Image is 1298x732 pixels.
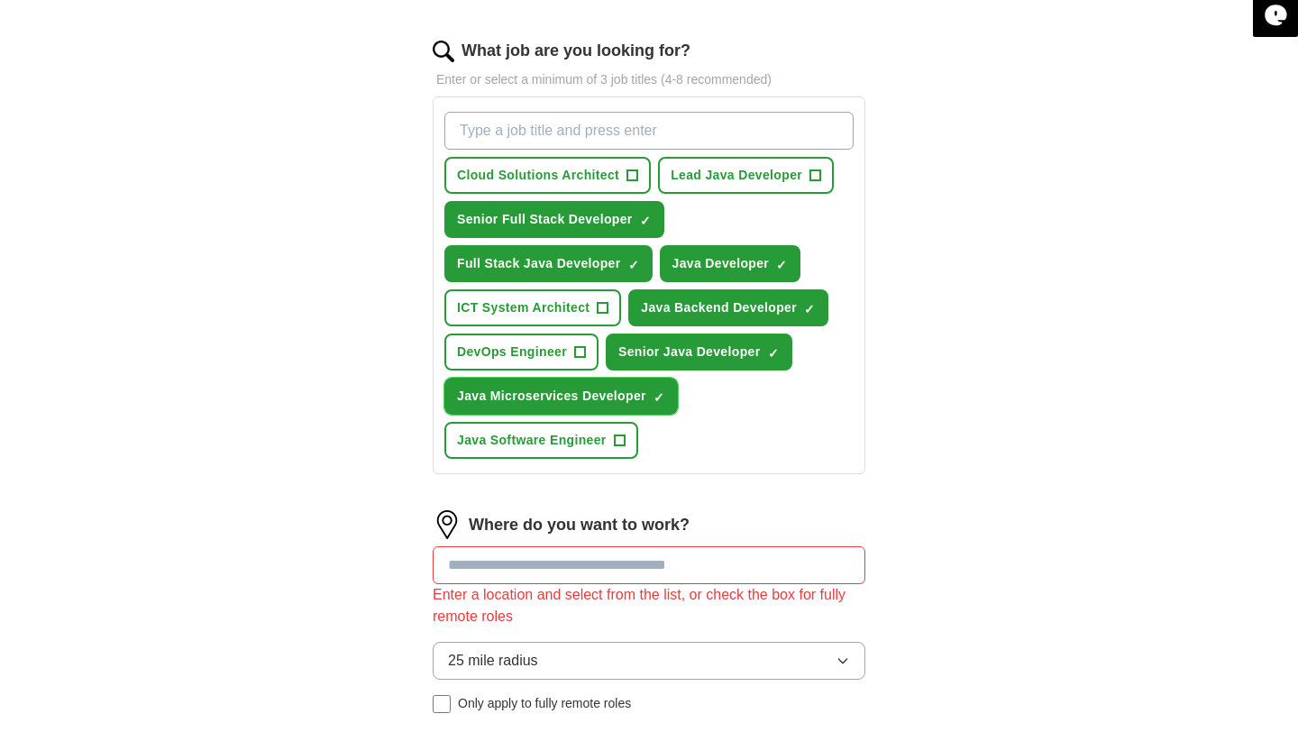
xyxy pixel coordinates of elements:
[433,41,454,62] img: search.png
[768,346,779,361] span: ✓
[660,245,801,282] button: Java Developer✓
[444,334,599,371] button: DevOps Engineer
[433,584,865,627] div: Enter a location and select from the list, or check the box for fully remote roles
[804,302,815,316] span: ✓
[433,70,865,89] p: Enter or select a minimum of 3 job titles (4-8 recommended)
[457,254,621,273] span: Full Stack Java Developer
[606,334,792,371] button: Senior Java Developer✓
[457,210,633,229] span: Senior Full Stack Developer
[457,298,590,317] span: ICT System Architect
[457,431,607,450] span: Java Software Engineer
[776,258,787,272] span: ✓
[462,39,690,63] label: What job are you looking for?
[444,157,651,194] button: Cloud Solutions Architect
[444,289,621,326] button: ICT System Architect
[628,289,828,326] button: Java Backend Developer✓
[444,112,854,150] input: Type a job title and press enter
[640,214,651,228] span: ✓
[444,422,638,459] button: Java Software Engineer
[457,387,646,406] span: Java Microservices Developer
[672,254,770,273] span: Java Developer
[654,390,664,405] span: ✓
[618,343,761,361] span: Senior Java Developer
[458,694,631,713] span: Only apply to fully remote roles
[444,201,664,238] button: Senior Full Stack Developer✓
[457,343,567,361] span: DevOps Engineer
[444,378,678,415] button: Java Microservices Developer✓
[469,513,690,537] label: Where do you want to work?
[628,258,639,272] span: ✓
[671,166,802,185] span: Lead Java Developer
[457,166,619,185] span: Cloud Solutions Architect
[658,157,834,194] button: Lead Java Developer
[433,510,462,539] img: location.png
[641,298,797,317] span: Java Backend Developer
[444,245,653,282] button: Full Stack Java Developer✓
[448,650,538,672] span: 25 mile radius
[433,642,865,680] button: 25 mile radius
[433,695,451,713] input: Only apply to fully remote roles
